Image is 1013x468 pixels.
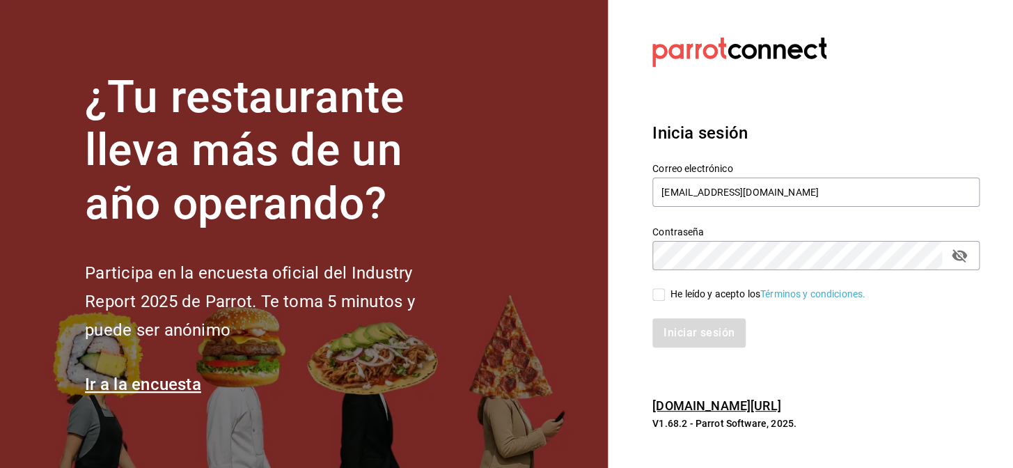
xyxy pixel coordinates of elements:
[652,178,980,207] input: Ingresa tu correo electrónico
[652,163,980,173] label: Correo electrónico
[85,375,201,394] a: Ir a la encuesta
[85,259,461,344] h2: Participa en la encuesta oficial del Industry Report 2025 de Parrot. Te toma 5 minutos y puede se...
[760,288,865,299] a: Términos y condiciones.
[652,226,980,236] label: Contraseña
[652,120,980,146] h3: Inicia sesión
[652,416,980,430] p: V1.68.2 - Parrot Software, 2025.
[670,287,865,302] div: He leído y acepto los
[948,244,971,267] button: passwordField
[652,398,780,413] a: [DOMAIN_NAME][URL]
[85,71,461,231] h1: ¿Tu restaurante lleva más de un año operando?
